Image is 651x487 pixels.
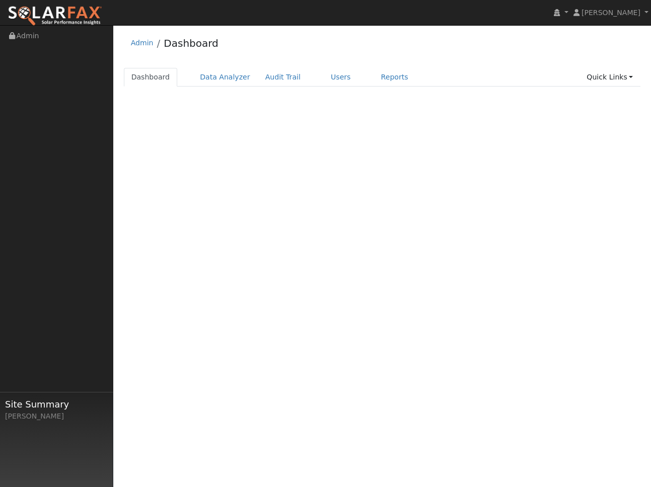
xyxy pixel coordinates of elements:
[258,68,308,87] a: Audit Trail
[323,68,358,87] a: Users
[8,6,102,27] img: SolarFax
[164,37,219,49] a: Dashboard
[579,68,640,87] a: Quick Links
[124,68,178,87] a: Dashboard
[5,397,108,411] span: Site Summary
[582,9,640,17] span: [PERSON_NAME]
[5,411,108,422] div: [PERSON_NAME]
[192,68,258,87] a: Data Analyzer
[374,68,416,87] a: Reports
[131,39,154,47] a: Admin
